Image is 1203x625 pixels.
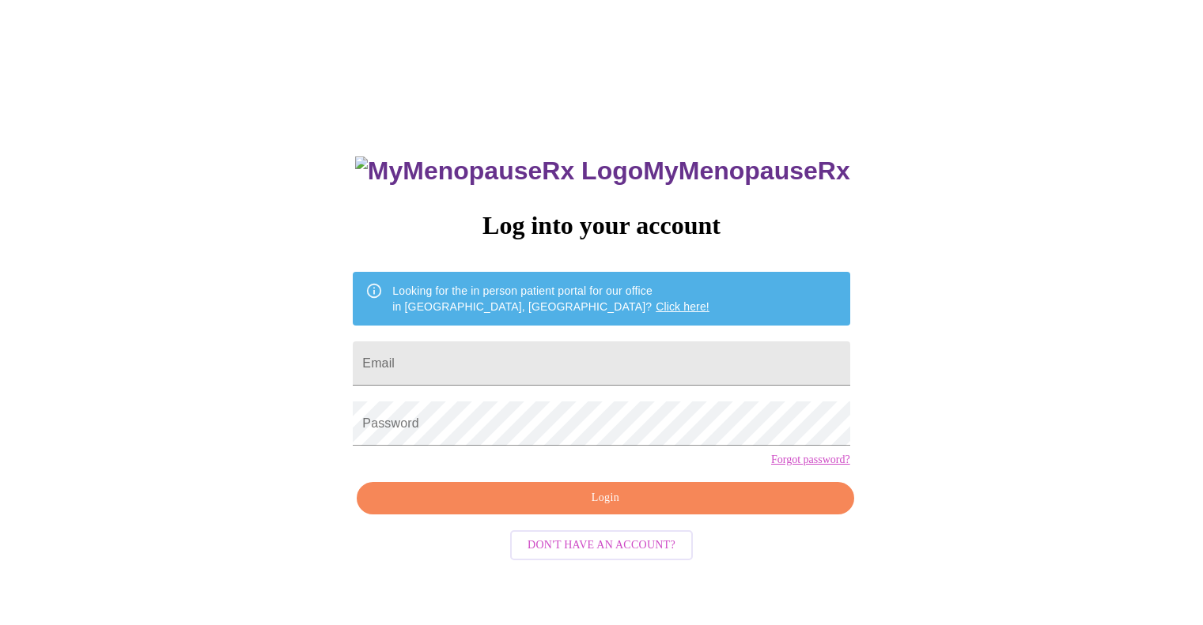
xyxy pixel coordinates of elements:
button: Don't have an account? [510,530,693,561]
h3: MyMenopauseRx [355,156,850,186]
a: Forgot password? [771,454,850,466]
a: Click here! [656,300,709,313]
img: MyMenopauseRx Logo [355,156,643,186]
span: Login [375,488,835,508]
div: Looking for the in person patient portal for our office in [GEOGRAPHIC_DATA], [GEOGRAPHIC_DATA]? [392,277,709,321]
button: Login [357,482,853,514]
h3: Log into your account [353,211,849,240]
a: Don't have an account? [506,537,697,551]
span: Don't have an account? [528,536,675,555]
